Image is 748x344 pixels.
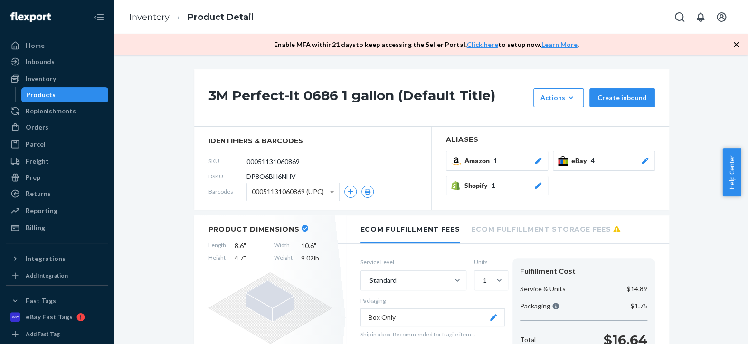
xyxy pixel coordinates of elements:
[26,206,57,215] div: Reporting
[129,12,170,22] a: Inventory
[722,148,741,196] button: Help Center
[208,187,246,195] span: Barcodes
[246,172,296,181] span: DP8O6BH6NHV
[26,271,68,279] div: Add Integration
[520,284,566,294] p: Service & Units
[122,3,261,31] ol: breadcrumbs
[712,8,731,27] button: Open account menu
[6,251,108,266] button: Integrations
[208,157,246,165] span: SKU
[26,296,56,306] div: Fast Tags
[244,242,246,250] span: "
[591,156,595,166] span: 4
[6,293,108,308] button: Fast Tags
[274,40,579,49] p: Enable MFA within 21 days to keep accessing the Seller Portal. to setup now. .
[6,270,108,281] a: Add Integration
[492,181,495,190] span: 1
[208,88,529,107] h1: 3M Perfect-It 0686 1 gallon (Default Title)
[6,220,108,235] a: Billing
[533,88,584,107] button: Actions
[627,284,647,294] p: $14.89
[483,276,487,285] div: 1
[26,90,56,100] div: Products
[493,156,497,166] span: 1
[26,139,46,149] div: Parcel
[6,203,108,218] a: Reporting
[208,136,417,146] span: identifiers & barcodes
[553,151,655,171] button: eBay4
[360,297,505,305] p: Packaging
[26,41,45,50] div: Home
[301,241,332,251] span: 10.6
[26,57,55,66] div: Inbounds
[26,74,56,84] div: Inventory
[541,40,578,48] a: Learn More
[464,156,493,166] span: Amazon
[360,330,505,338] p: Ship in a box. Recommended for fragile items.
[520,301,559,311] p: Packaging
[691,8,710,27] button: Open notifications
[6,38,108,53] a: Home
[6,71,108,86] a: Inventory
[26,223,45,232] div: Billing
[252,184,324,200] span: 00051131060869 (UPC)
[301,253,332,263] span: 9.02 lb
[21,87,109,102] a: Products
[314,242,316,250] span: "
[6,186,108,201] a: Returns
[208,253,226,263] span: Height
[6,137,108,152] a: Parcel
[369,276,397,285] div: Standard
[10,12,51,22] img: Flexport logo
[26,254,66,263] div: Integrations
[471,215,620,242] li: Ecom Fulfillment Storage Fees
[446,136,655,143] h2: Aliases
[6,154,108,169] a: Freight
[188,12,254,22] a: Product Detail
[26,106,76,116] div: Replenishments
[467,40,498,48] a: Click here
[274,241,293,251] span: Width
[360,308,505,326] button: Box Only
[6,328,108,340] a: Add Fast Tag
[26,157,49,166] div: Freight
[540,93,577,102] div: Actions
[474,258,505,266] label: Units
[26,122,48,132] div: Orders
[26,189,51,198] div: Returns
[26,312,73,322] div: eBay Fast Tags
[208,241,226,251] span: Length
[571,156,591,166] span: eBay
[208,225,300,233] h2: Product Dimensions
[6,54,108,69] a: Inbounds
[244,254,246,262] span: "
[26,330,60,338] div: Add Fast Tag
[446,151,548,171] button: Amazon1
[482,276,483,285] input: 1
[589,88,655,107] button: Create inbound
[274,253,293,263] span: Weight
[520,266,647,277] div: Fulfillment Cost
[6,103,108,119] a: Replenishments
[6,170,108,185] a: Prep
[6,309,108,325] a: eBay Fast Tags
[446,176,548,195] button: Shopify1
[89,8,108,27] button: Close Navigation
[360,258,466,266] label: Service Level
[464,181,492,190] span: Shopify
[631,301,647,311] p: $1.75
[369,276,369,285] input: Standard
[208,172,246,180] span: DSKU
[670,8,689,27] button: Open Search Box
[235,253,265,263] span: 4.7
[235,241,265,251] span: 8.6
[360,215,460,243] li: Ecom Fulfillment Fees
[26,173,40,182] div: Prep
[6,120,108,135] a: Orders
